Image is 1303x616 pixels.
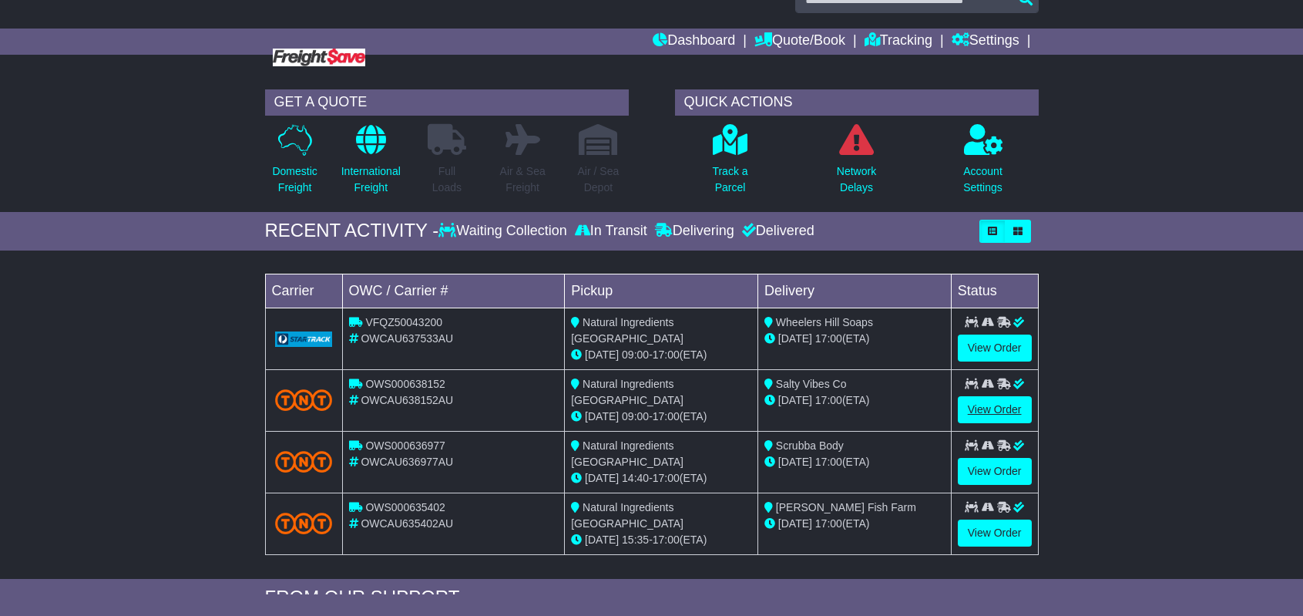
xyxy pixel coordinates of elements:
[275,332,333,347] img: GetCarrierServiceLogo
[757,274,951,308] td: Delivery
[951,274,1038,308] td: Status
[815,456,842,468] span: 17:00
[958,458,1032,485] a: View Order
[776,316,873,328] span: Wheelers Hill Soaps
[622,472,649,484] span: 14:40
[962,123,1003,204] a: AccountSettings
[738,223,814,240] div: Delivered
[438,223,570,240] div: Waiting Collection
[365,439,445,452] span: OWS000636977
[428,163,466,196] p: Full Loads
[265,220,439,242] div: RECENT ACTIVITY -
[764,331,945,347] div: (ETA)
[776,378,847,390] span: Salty Vibes Co
[778,456,812,468] span: [DATE]
[754,29,845,55] a: Quote/Book
[500,163,546,196] p: Air & Sea Freight
[275,513,333,534] img: TNT_Domestic.png
[958,520,1032,547] a: View Order
[711,123,748,204] a: Track aParcel
[571,532,751,548] div: - (ETA)
[275,451,333,472] img: TNT_Domestic.png
[571,470,751,486] div: - (ETA)
[571,223,651,240] div: In Transit
[622,534,649,546] span: 15:35
[571,378,683,406] span: Natural Ingredients [GEOGRAPHIC_DATA]
[815,332,842,345] span: 17:00
[653,472,680,484] span: 17:00
[342,274,565,308] td: OWC / Carrier #
[675,89,1039,116] div: QUICK ACTIONS
[578,163,620,196] p: Air / Sea Depot
[622,410,649,422] span: 09:00
[836,123,877,204] a: NetworkDelays
[265,89,629,116] div: GET A QUOTE
[776,501,916,513] span: [PERSON_NAME] Fish Farm
[651,223,738,240] div: Delivering
[865,29,932,55] a: Tracking
[778,332,812,345] span: [DATE]
[265,587,1039,609] div: FROM OUR SUPPORT
[571,439,683,468] span: Natural Ingredients [GEOGRAPHIC_DATA]
[778,394,812,406] span: [DATE]
[571,316,683,345] span: Natural Ingredients [GEOGRAPHIC_DATA]
[365,316,442,328] span: VFQZ50043200
[815,517,842,530] span: 17:00
[958,396,1032,423] a: View Order
[271,123,317,204] a: DomesticFreight
[952,29,1019,55] a: Settings
[764,516,945,532] div: (ETA)
[571,501,683,530] span: Natural Ingredients [GEOGRAPHIC_DATA]
[837,163,876,196] p: Network Delays
[585,348,619,361] span: [DATE]
[776,439,844,452] span: Scrubba Body
[272,163,317,196] p: Domestic Freight
[341,163,401,196] p: International Freight
[653,410,680,422] span: 17:00
[585,534,619,546] span: [DATE]
[653,29,735,55] a: Dashboard
[571,409,751,425] div: - (ETA)
[341,123,401,204] a: InternationalFreight
[365,378,445,390] span: OWS000638152
[585,410,619,422] span: [DATE]
[273,49,365,66] img: Freight Save
[361,456,453,468] span: OWCAU636977AU
[565,274,758,308] td: Pickup
[265,274,342,308] td: Carrier
[778,517,812,530] span: [DATE]
[622,348,649,361] span: 09:00
[815,394,842,406] span: 17:00
[764,454,945,470] div: (ETA)
[361,394,453,406] span: OWCAU638152AU
[764,392,945,409] div: (ETA)
[571,347,751,363] div: - (ETA)
[585,472,619,484] span: [DATE]
[712,163,747,196] p: Track a Parcel
[958,335,1032,362] a: View Order
[361,517,453,530] span: OWCAU635402AU
[963,163,1002,196] p: Account Settings
[361,332,453,345] span: OWCAU637533AU
[275,389,333,410] img: TNT_Domestic.png
[653,534,680,546] span: 17:00
[365,501,445,513] span: OWS000635402
[653,348,680,361] span: 17:00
